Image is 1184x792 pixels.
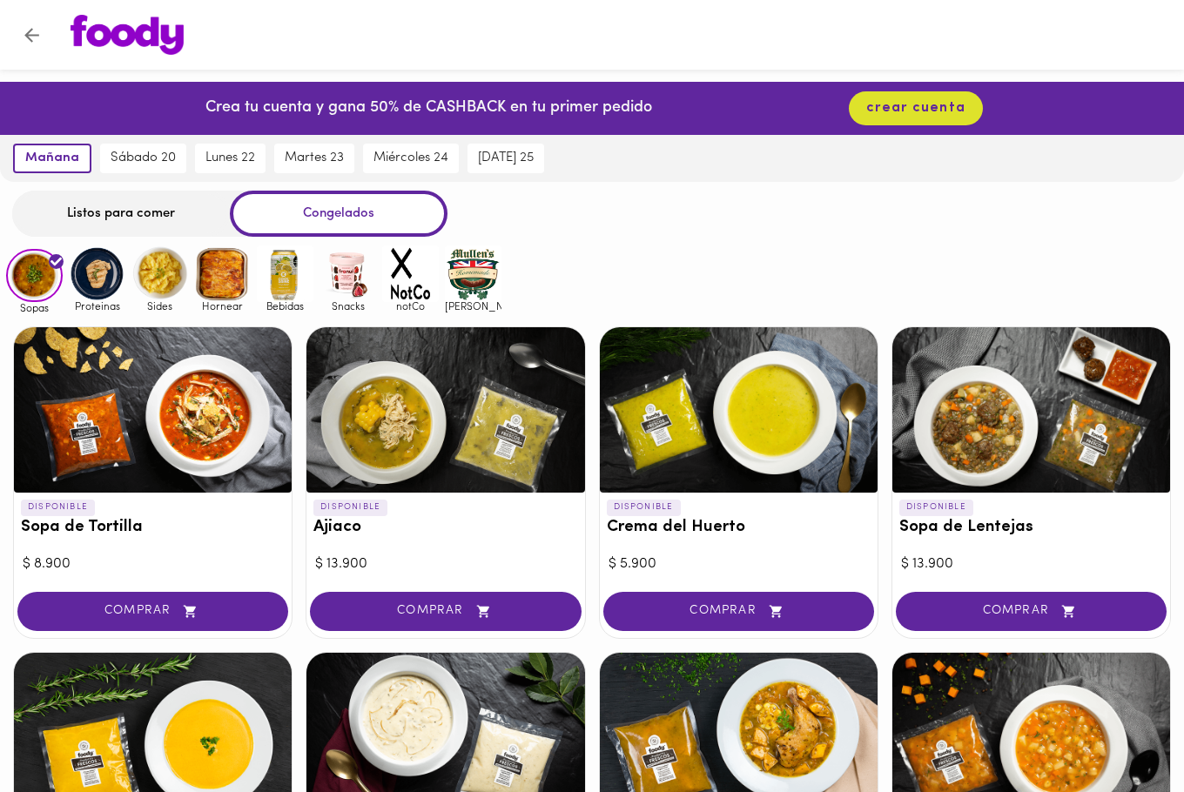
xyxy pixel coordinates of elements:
[899,519,1163,537] h3: Sopa de Lentejas
[21,500,95,515] p: DISPONIBLE
[896,592,1167,631] button: COMPRAR
[332,604,559,619] span: COMPRAR
[194,245,251,302] img: Hornear
[445,245,501,302] img: mullens
[274,144,354,173] button: martes 23
[892,327,1170,493] div: Sopa de Lentejas
[257,300,313,312] span: Bebidas
[306,327,584,493] div: Ajiaco
[14,327,292,493] div: Sopa de Tortilla
[194,300,251,312] span: Hornear
[111,151,176,166] span: sábado 20
[6,249,63,303] img: Sopas
[39,604,266,619] span: COMPRAR
[69,245,125,302] img: Proteinas
[901,554,1161,574] div: $ 13.900
[131,300,188,312] span: Sides
[625,604,852,619] span: COMPRAR
[69,300,125,312] span: Proteinas
[100,144,186,173] button: sábado 20
[10,14,53,57] button: Volver
[21,519,285,537] h3: Sopa de Tortilla
[17,592,288,631] button: COMPRAR
[13,144,91,173] button: mañana
[600,327,878,493] div: Crema del Huerto
[478,151,534,166] span: [DATE] 25
[257,245,313,302] img: Bebidas
[230,191,447,237] div: Congelados
[195,144,266,173] button: lunes 22
[71,15,184,55] img: logo.png
[310,592,581,631] button: COMPRAR
[6,302,63,313] span: Sopas
[899,500,973,515] p: DISPONIBLE
[918,604,1145,619] span: COMPRAR
[313,500,387,515] p: DISPONIBLE
[313,519,577,537] h3: Ajiaco
[205,97,652,120] p: Crea tu cuenta y gana 50% de CASHBACK en tu primer pedido
[131,245,188,302] img: Sides
[373,151,448,166] span: miércoles 24
[315,554,575,574] div: $ 13.900
[607,519,871,537] h3: Crema del Huerto
[607,500,681,515] p: DISPONIBLE
[609,554,869,574] div: $ 5.900
[468,144,544,173] button: [DATE] 25
[382,245,439,302] img: notCo
[445,300,501,312] span: [PERSON_NAME]
[320,245,376,302] img: Snacks
[849,91,983,125] button: crear cuenta
[603,592,874,631] button: COMPRAR
[25,151,79,166] span: mañana
[12,191,230,237] div: Listos para comer
[1083,691,1167,775] iframe: Messagebird Livechat Widget
[205,151,255,166] span: lunes 22
[23,554,283,574] div: $ 8.900
[285,151,344,166] span: martes 23
[363,144,459,173] button: miércoles 24
[866,100,965,117] span: crear cuenta
[320,300,376,312] span: Snacks
[382,300,439,312] span: notCo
